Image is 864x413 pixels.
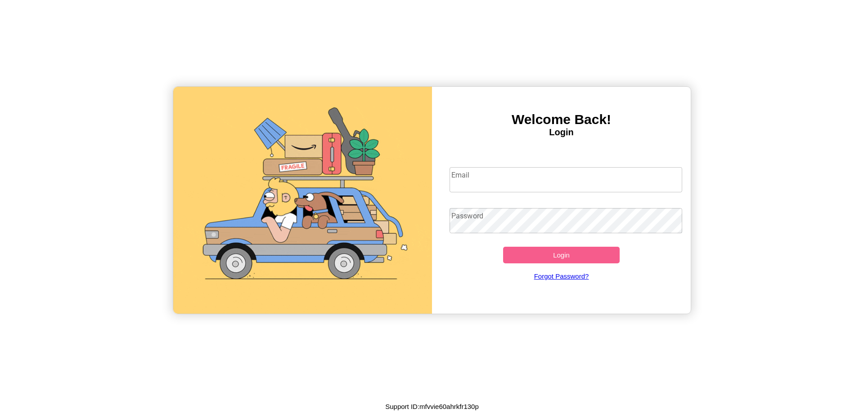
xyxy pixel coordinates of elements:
[173,87,432,314] img: gif
[432,127,691,138] h4: Login
[432,112,691,127] h3: Welcome Back!
[385,400,479,413] p: Support ID: mfvvie60ahrkfr130p
[445,263,678,289] a: Forgot Password?
[503,247,620,263] button: Login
